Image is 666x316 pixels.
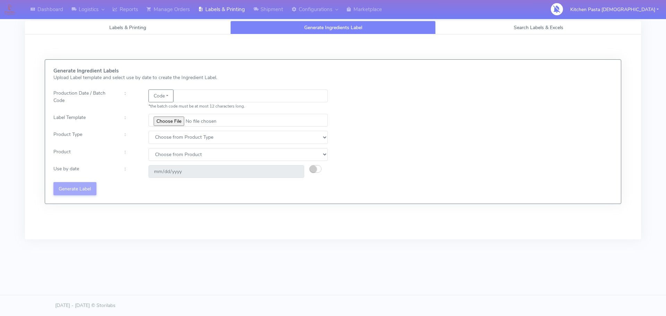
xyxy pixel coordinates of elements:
[119,148,143,161] div: :
[119,131,143,144] div: :
[48,131,119,144] div: Product Type
[48,148,119,161] div: Product
[119,165,143,178] div: :
[119,89,143,110] div: :
[48,89,119,110] div: Production Date / Batch Code
[148,89,173,102] button: Code
[304,24,362,31] span: Generate Ingredients Label
[48,114,119,127] div: Label Template
[48,165,119,178] div: Use by date
[565,2,664,17] button: Kitchen Pasta [DEMOGRAPHIC_DATA]
[25,21,641,34] ul: Tabs
[148,103,245,109] small: *the batch code must be at most 12 characters long.
[119,114,143,127] div: :
[53,182,96,195] button: Generate Label
[53,68,328,74] h5: Generate Ingredient Labels
[514,24,563,31] span: Search Labels & Excels
[109,24,146,31] span: Labels & Printing
[53,74,328,81] p: Upload Label template and select use by date to create the Ingredient Label.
